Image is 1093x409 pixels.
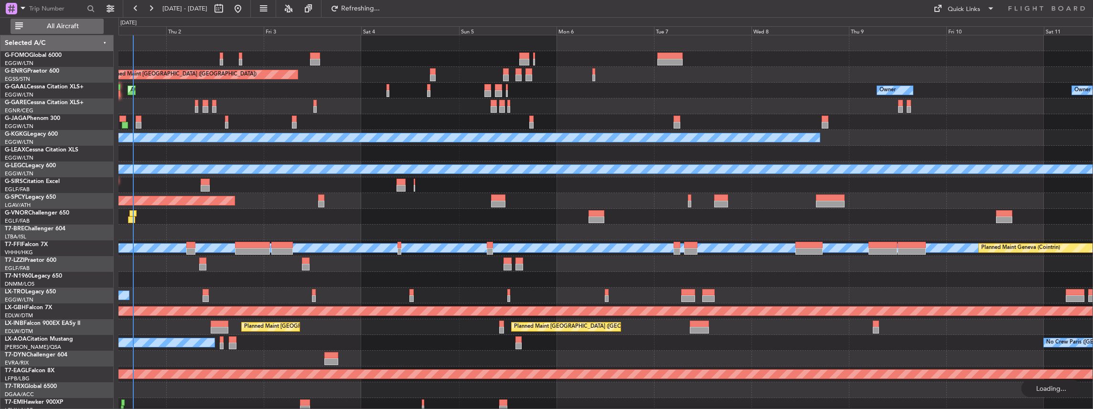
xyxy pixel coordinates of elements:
a: G-FOMOGlobal 6000 [5,53,62,58]
span: T7-EAGL [5,368,28,374]
span: LX-AOA [5,336,27,342]
a: T7-LZZIPraetor 600 [5,258,56,263]
div: Owner [879,83,896,97]
div: Planned Maint [GEOGRAPHIC_DATA] ([GEOGRAPHIC_DATA]) [514,320,664,334]
a: EGGW/LTN [5,91,33,98]
span: T7-DYN [5,352,26,358]
a: EVRA/RIX [5,359,29,366]
span: T7-N1960 [5,273,32,279]
a: T7-DYNChallenger 604 [5,352,67,358]
span: LX-INB [5,321,23,326]
span: G-KGKG [5,131,27,137]
a: LX-INBFalcon 900EX EASy II [5,321,80,326]
a: EGGW/LTN [5,139,33,146]
div: [DATE] [120,19,137,27]
a: EDLW/DTM [5,312,33,319]
a: VHHH/HKG [5,249,33,256]
div: Planned Maint [GEOGRAPHIC_DATA] ([GEOGRAPHIC_DATA]) [106,67,257,82]
span: [DATE] - [DATE] [162,4,207,13]
a: DGAA/ACC [5,391,34,398]
span: G-VNOR [5,210,28,216]
span: T7-FFI [5,242,21,248]
span: G-LEAX [5,147,25,153]
a: LTBA/ISL [5,233,26,240]
a: EDLW/DTM [5,328,33,335]
div: Planned Maint Geneva (Cointrin) [981,241,1060,255]
span: G-FOMO [5,53,29,58]
a: G-SPCYLegacy 650 [5,194,56,200]
a: LX-AOACitation Mustang [5,336,73,342]
span: G-SPCY [5,194,25,200]
a: G-VNORChallenger 650 [5,210,69,216]
a: EGSS/STN [5,75,30,83]
div: Loading... [1021,380,1081,397]
a: EGLF/FAB [5,186,30,193]
a: EGGW/LTN [5,60,33,67]
a: LX-TROLegacy 650 [5,289,56,295]
a: EGLF/FAB [5,265,30,272]
button: Quick Links [929,1,999,16]
span: T7-EMI [5,399,23,405]
a: G-ENRGPraetor 600 [5,68,59,74]
a: EGGW/LTN [5,123,33,130]
div: Planned Maint [GEOGRAPHIC_DATA] [244,320,335,334]
span: G-SIRS [5,179,23,184]
span: G-JAGA [5,116,27,121]
span: T7-BRE [5,226,24,232]
a: LX-GBHFalcon 7X [5,305,52,311]
a: LFPB/LBG [5,375,30,382]
a: T7-BREChallenger 604 [5,226,65,232]
a: EGGW/LTN [5,154,33,161]
a: T7-FFIFalcon 7X [5,242,48,248]
span: G-LEGC [5,163,25,169]
span: T7-TRX [5,384,24,389]
span: G-GARE [5,100,27,106]
button: Refreshing... [326,1,384,16]
div: AOG Maint Dusseldorf [130,83,186,97]
div: Mon 6 [557,26,654,35]
a: G-GARECessna Citation XLS+ [5,100,84,106]
input: Trip Number [29,1,84,16]
a: LGAV/ATH [5,202,31,209]
a: G-GAALCessna Citation XLS+ [5,84,84,90]
span: LX-TRO [5,289,25,295]
a: EGGW/LTN [5,170,33,177]
a: EGNR/CEG [5,107,33,114]
div: Wed 8 [751,26,849,35]
a: DNMM/LOS [5,280,34,288]
a: T7-N1960Legacy 650 [5,273,62,279]
span: G-ENRG [5,68,27,74]
span: All Aircraft [25,23,101,30]
div: Quick Links [948,5,980,14]
span: Refreshing... [341,5,381,12]
a: T7-TRXGlobal 6500 [5,384,57,389]
div: Tue 7 [654,26,751,35]
a: G-LEGCLegacy 600 [5,163,56,169]
span: G-GAAL [5,84,27,90]
div: Sat 4 [361,26,459,35]
span: LX-GBH [5,305,26,311]
button: All Aircraft [11,19,104,34]
a: EGLF/FAB [5,217,30,225]
div: Sun 5 [459,26,557,35]
div: Thu 2 [166,26,264,35]
a: T7-EAGLFalcon 8X [5,368,54,374]
a: T7-EMIHawker 900XP [5,399,63,405]
a: G-SIRSCitation Excel [5,179,60,184]
div: Fri 10 [946,26,1044,35]
a: G-KGKGLegacy 600 [5,131,58,137]
div: Thu 9 [849,26,946,35]
a: [PERSON_NAME]/QSA [5,344,61,351]
span: T7-LZZI [5,258,24,263]
a: G-JAGAPhenom 300 [5,116,60,121]
a: EGGW/LTN [5,296,33,303]
a: G-LEAXCessna Citation XLS [5,147,78,153]
div: Fri 3 [264,26,361,35]
div: Owner [1074,83,1091,97]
